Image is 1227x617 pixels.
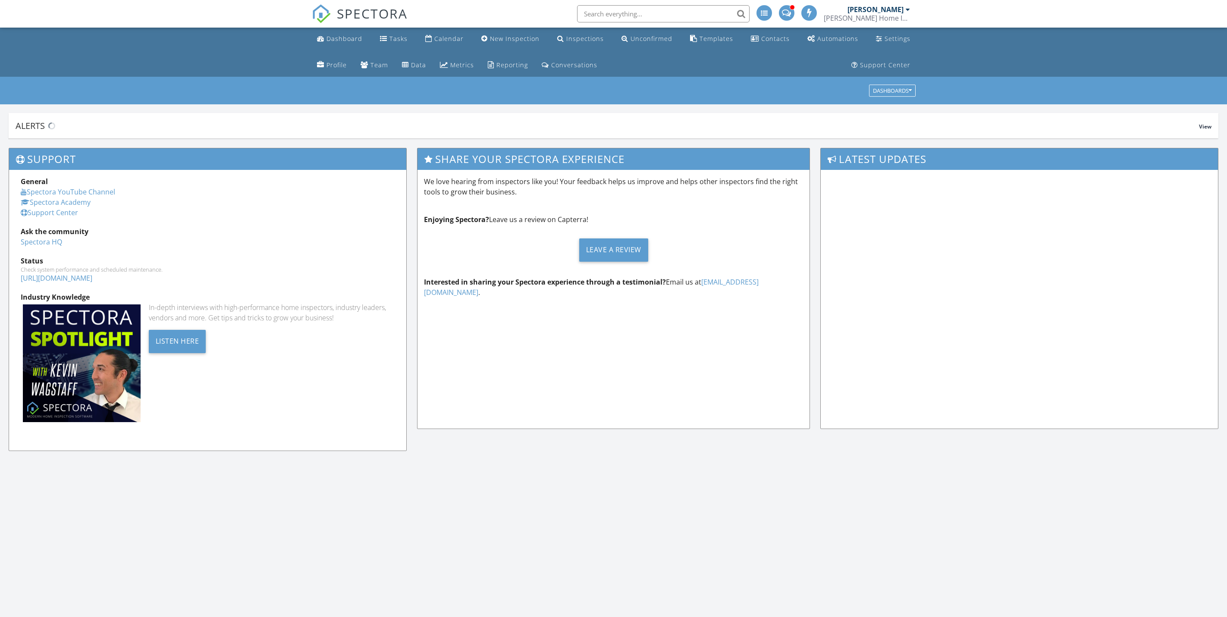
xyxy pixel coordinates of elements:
[424,215,489,224] strong: Enjoying Spectora?
[312,12,408,30] a: SPECTORA
[314,57,350,73] a: Company Profile
[577,5,750,22] input: Search everything...
[551,61,597,69] div: Conversations
[824,14,910,22] div: Billings Home Inspections
[860,61,910,69] div: Support Center
[817,34,858,43] div: Automations
[21,266,395,273] div: Check system performance and scheduled maintenance.
[848,57,914,73] a: Support Center
[687,31,737,47] a: Templates
[21,197,91,207] a: Spectora Academy
[804,31,862,47] a: Automations (Advanced)
[389,34,408,43] div: Tasks
[872,31,914,47] a: Settings
[399,57,430,73] a: Data
[424,176,803,197] p: We love hearing from inspectors like you! Your feedback helps us improve and helps other inspecto...
[21,208,78,217] a: Support Center
[847,5,904,14] div: [PERSON_NAME]
[873,88,912,94] div: Dashboards
[357,57,392,73] a: Team
[21,226,395,237] div: Ask the community
[21,256,395,266] div: Status
[424,277,666,287] strong: Interested in sharing your Spectora experience through a testimonial?
[337,4,408,22] span: SPECTORA
[424,232,803,268] a: Leave a Review
[761,34,790,43] div: Contacts
[700,34,733,43] div: Templates
[1199,123,1211,130] span: View
[496,61,528,69] div: Reporting
[424,214,803,225] p: Leave us a review on Capterra!
[326,34,362,43] div: Dashboard
[618,31,676,47] a: Unconfirmed
[538,57,601,73] a: Conversations
[314,31,366,47] a: Dashboard
[312,4,331,23] img: The Best Home Inspection Software - Spectora
[149,302,395,323] div: In-depth interviews with high-performance home inspectors, industry leaders, vendors and more. Ge...
[484,57,531,73] a: Reporting
[21,237,62,247] a: Spectora HQ
[21,273,92,283] a: [URL][DOMAIN_NAME]
[631,34,672,43] div: Unconfirmed
[21,292,395,302] div: Industry Knowledge
[424,277,803,298] p: Email us at .
[869,85,916,97] button: Dashboards
[566,34,604,43] div: Inspections
[21,177,48,186] strong: General
[554,31,607,47] a: Inspections
[579,238,648,262] div: Leave a Review
[417,148,810,169] h3: Share Your Spectora Experience
[21,187,115,197] a: Spectora YouTube Channel
[326,61,347,69] div: Profile
[424,277,759,297] a: [EMAIL_ADDRESS][DOMAIN_NAME]
[422,31,467,47] a: Calendar
[16,120,1199,132] div: Alerts
[821,148,1218,169] h3: Latest Updates
[434,34,464,43] div: Calendar
[377,31,411,47] a: Tasks
[23,304,141,422] img: Spectoraspolightmain
[9,148,406,169] h3: Support
[149,330,206,353] div: Listen Here
[411,61,426,69] div: Data
[885,34,910,43] div: Settings
[747,31,793,47] a: Contacts
[478,31,543,47] a: New Inspection
[450,61,474,69] div: Metrics
[149,335,206,345] a: Listen Here
[490,34,540,43] div: New Inspection
[436,57,477,73] a: Metrics
[370,61,388,69] div: Team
